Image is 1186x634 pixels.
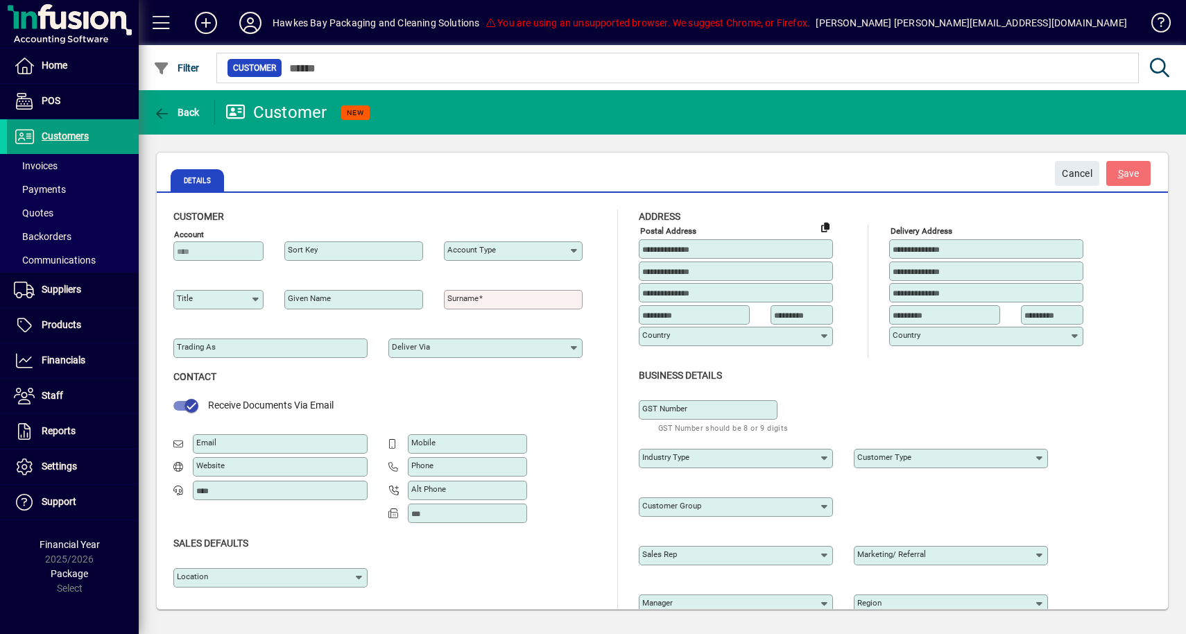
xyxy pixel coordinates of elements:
span: Reports [42,425,76,436]
button: Add [184,10,228,35]
a: Communications [7,248,139,272]
span: Details [171,169,224,191]
mat-label: Marketing/ Referral [857,549,926,559]
span: Support [42,496,76,507]
mat-label: Industry type [642,452,689,462]
mat-label: Location [177,572,208,581]
span: Customer [233,61,276,75]
a: Quotes [7,201,139,225]
span: Quotes [14,207,53,219]
span: Backorders [14,231,71,242]
span: Package [51,568,88,579]
mat-label: Phone [411,461,433,470]
button: Back [150,100,203,125]
span: Filter [153,62,200,74]
span: Financials [42,354,85,366]
a: Invoices [7,154,139,178]
mat-hint: GST Number should be 8 or 9 digits [658,420,789,436]
a: Suppliers [7,273,139,307]
span: Receive Documents Via Email [208,400,334,411]
mat-label: Region [857,598,882,608]
span: NEW [347,108,364,117]
span: Address [639,211,680,222]
a: Support [7,485,139,520]
mat-label: Customer type [857,452,911,462]
mat-label: Trading as [177,342,216,352]
span: Communications [14,255,96,266]
a: Knowledge Base [1141,3,1169,48]
mat-label: Account [174,230,204,239]
span: Staff [42,390,63,401]
a: Home [7,49,139,83]
span: Cancel [1062,162,1092,185]
mat-label: Website [196,461,225,470]
mat-label: Email [196,438,216,447]
app-page-header-button: Back [139,100,215,125]
span: Contact [173,371,216,382]
mat-label: Country [893,330,920,340]
span: Home [42,60,67,71]
span: Suppliers [42,284,81,295]
mat-label: Customer group [642,501,701,511]
span: S [1118,168,1124,179]
mat-label: Manager [642,598,673,608]
span: Customer [173,211,224,222]
button: Copy to Delivery address [814,216,836,238]
mat-label: Deliver via [392,342,430,352]
span: Products [42,319,81,330]
button: Filter [150,55,203,80]
mat-label: Surname [447,293,479,303]
a: Financials [7,343,139,378]
a: Backorders [7,225,139,248]
mat-label: Alt Phone [411,484,446,494]
span: ave [1118,162,1140,185]
span: Financial Year [40,539,100,550]
span: Sales defaults [173,538,248,549]
div: [PERSON_NAME] [PERSON_NAME][EMAIL_ADDRESS][DOMAIN_NAME] [816,12,1127,34]
span: Back [153,107,200,118]
span: Customers [42,130,89,142]
span: Invoices [14,160,58,171]
span: You are using an unsupported browser. We suggest Chrome, or Firefox. [485,17,810,28]
mat-label: Sort key [288,245,318,255]
a: Payments [7,178,139,201]
mat-label: Account Type [447,245,496,255]
mat-label: GST Number [642,404,687,413]
a: POS [7,84,139,119]
div: Hawkes Bay Packaging and Cleaning Solutions [273,12,480,34]
div: Customer [225,101,327,123]
button: Profile [228,10,273,35]
span: POS [42,95,60,106]
mat-label: Sales rep [642,549,677,559]
span: Settings [42,461,77,472]
button: Save [1106,161,1151,186]
a: Products [7,308,139,343]
span: Payments [14,184,66,195]
mat-label: Mobile [411,438,436,447]
mat-label: Country [642,330,670,340]
button: Cancel [1055,161,1099,186]
mat-label: Title [177,293,193,303]
a: Staff [7,379,139,413]
span: Business details [639,370,722,381]
a: Settings [7,449,139,484]
a: Reports [7,414,139,449]
mat-label: Given name [288,293,331,303]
